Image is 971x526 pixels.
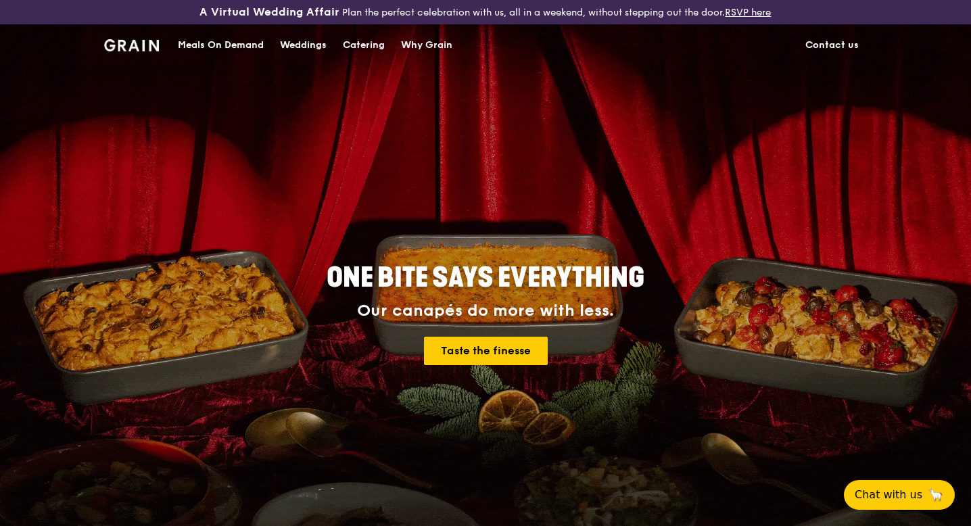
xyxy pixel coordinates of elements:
a: Taste the finesse [424,337,548,365]
a: Contact us [797,25,867,66]
span: 🦙 [928,487,944,503]
a: GrainGrain [104,24,159,64]
a: Weddings [272,25,335,66]
a: RSVP here [725,7,771,18]
a: Catering [335,25,393,66]
div: Why Grain [401,25,452,66]
div: Our canapés do more with less. [242,302,729,320]
span: ONE BITE SAYS EVERYTHING [327,262,644,294]
button: Chat with us🦙 [844,480,955,510]
div: Catering [343,25,385,66]
div: Plan the perfect celebration with us, all in a weekend, without stepping out the door. [162,5,809,19]
div: Meals On Demand [178,25,264,66]
span: Chat with us [855,487,922,503]
img: Grain [104,39,159,51]
div: Weddings [280,25,327,66]
a: Why Grain [393,25,460,66]
h3: A Virtual Wedding Affair [199,5,339,19]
